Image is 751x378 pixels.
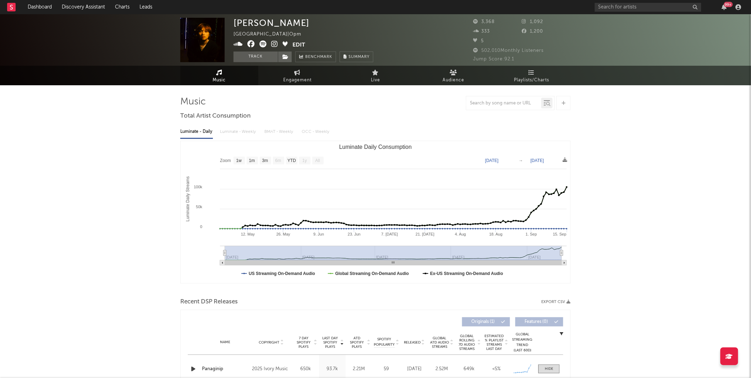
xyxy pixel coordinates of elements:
[234,52,278,62] button: Track
[416,232,434,236] text: 21. [DATE]
[493,66,571,85] a: Playlists/Charts
[336,66,415,85] a: Live
[202,366,248,373] a: Panaginip
[430,271,503,276] text: Ex-US Streaming On-Demand Audio
[200,225,202,229] text: 0
[259,340,279,345] span: Copyright
[473,48,544,53] span: 502,010 Monthly Listeners
[531,158,544,163] text: [DATE]
[196,205,202,209] text: 50k
[457,334,477,351] span: Global Rolling 7D Audio Streams
[262,158,268,163] text: 3m
[202,340,248,345] div: Name
[519,158,523,163] text: →
[595,3,701,12] input: Search for artists
[249,271,315,276] text: US Streaming On-Demand Audio
[339,144,412,150] text: Luminate Daily Consumption
[213,76,226,85] span: Music
[402,366,426,373] div: [DATE]
[180,298,238,306] span: Recent DSP Releases
[374,366,399,373] div: 59
[512,332,533,353] div: Global Streaming Trend (Last 60D)
[241,232,255,236] text: 12. May
[484,334,504,351] span: Estimated % Playlist Streams Last Day
[181,141,570,283] svg: Luminate Daily Consumption
[292,40,305,49] button: Edit
[443,76,465,85] span: Audience
[381,232,398,236] text: 7. [DATE]
[473,29,490,34] span: 333
[321,336,340,349] span: Last Day Spotify Plays
[462,317,510,326] button: Originals(1)
[457,366,481,373] div: 649k
[724,2,733,7] div: 99 +
[722,4,727,10] button: 99+
[180,126,213,138] div: Luminate - Daily
[473,20,495,24] span: 3,368
[287,158,296,163] text: YTD
[220,158,231,163] text: Zoom
[315,158,320,163] text: All
[294,366,317,373] div: 650k
[541,300,571,304] button: Export CSV
[485,158,499,163] text: [DATE]
[466,101,541,106] input: Search by song name or URL
[374,337,395,347] span: Spotify Popularity
[335,271,409,276] text: Global Streaming On-Demand Audio
[302,158,307,163] text: 1y
[180,112,251,120] span: Total Artist Consumption
[258,66,336,85] a: Engagement
[404,340,421,345] span: Released
[234,18,309,28] div: [PERSON_NAME]
[252,365,291,373] div: 2025 Ivory Music
[275,158,281,163] text: 6m
[347,336,366,349] span: ATD Spotify Plays
[276,232,291,236] text: 26. May
[489,232,503,236] text: 18. Aug
[294,336,313,349] span: 7 Day Spotify Plays
[526,232,537,236] text: 1. Sep
[313,232,324,236] text: 9. Jun
[473,57,514,61] span: Jump Score: 92.1
[347,366,371,373] div: 2.21M
[484,366,508,373] div: <5%
[553,232,566,236] text: 15. Sep
[194,185,202,189] text: 100k
[467,320,499,324] span: Originals ( 1 )
[249,158,255,163] text: 1m
[180,66,258,85] a: Music
[185,176,190,221] text: Luminate Daily Streams
[348,232,361,236] text: 23. Jun
[514,76,549,85] span: Playlists/Charts
[305,53,332,61] span: Benchmark
[430,336,449,349] span: Global ATD Audio Streams
[340,52,373,62] button: Summary
[522,29,543,34] span: 1,200
[430,366,454,373] div: 2.52M
[522,20,543,24] span: 1,092
[371,76,380,85] span: Live
[520,320,553,324] span: Features ( 0 )
[415,66,493,85] a: Audience
[455,232,466,236] text: 4. Aug
[473,39,484,43] span: 5
[515,317,563,326] button: Features(0)
[236,158,242,163] text: 1w
[295,52,336,62] a: Benchmark
[321,366,344,373] div: 93.7k
[234,30,309,39] div: [GEOGRAPHIC_DATA] | Opm
[349,55,369,59] span: Summary
[283,76,312,85] span: Engagement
